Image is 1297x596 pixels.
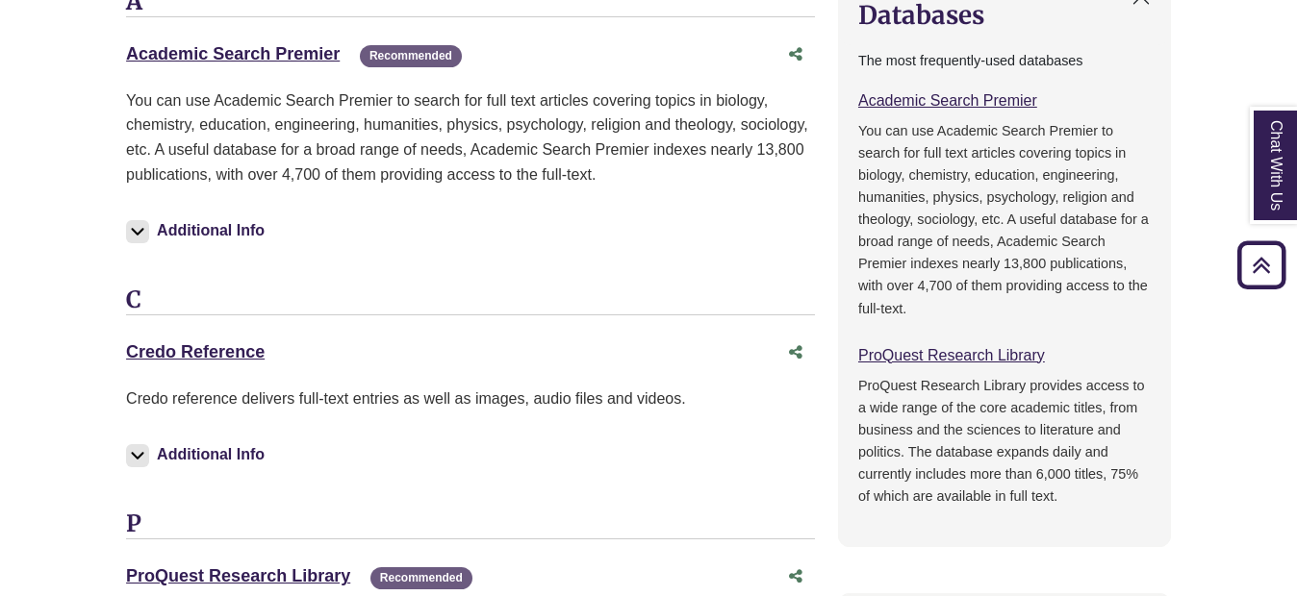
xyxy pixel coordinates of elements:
[858,50,1151,72] p: The most frequently-used databases
[126,44,340,63] a: Academic Search Premier
[126,441,270,468] button: Additional Info
[858,375,1151,508] p: ProQuest Research Library provides access to a wide range of the core academic titles, from busin...
[858,120,1151,319] p: You can use Academic Search Premier to search for full text articles covering topics in biology, ...
[776,37,815,73] button: Share this database
[858,92,1037,109] a: Academic Search Premier
[776,335,815,371] button: Share this database
[126,566,350,585] a: ProQuest Research Library
[776,559,815,595] button: Share this database
[858,347,1045,363] a: ProQuest Research Library
[360,45,462,67] span: Recommended
[370,567,472,589] span: Recommended
[126,510,815,539] h3: P
[126,386,815,411] p: Credo reference delivers full-text entries as well as images, audio files and videos.
[126,217,270,244] button: Additional Info
[126,286,815,315] h3: C
[126,88,815,186] p: You can use Academic Search Premier to search for full text articles covering topics in biology, ...
[1231,252,1292,278] a: Back to Top
[126,342,265,361] a: Credo Reference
